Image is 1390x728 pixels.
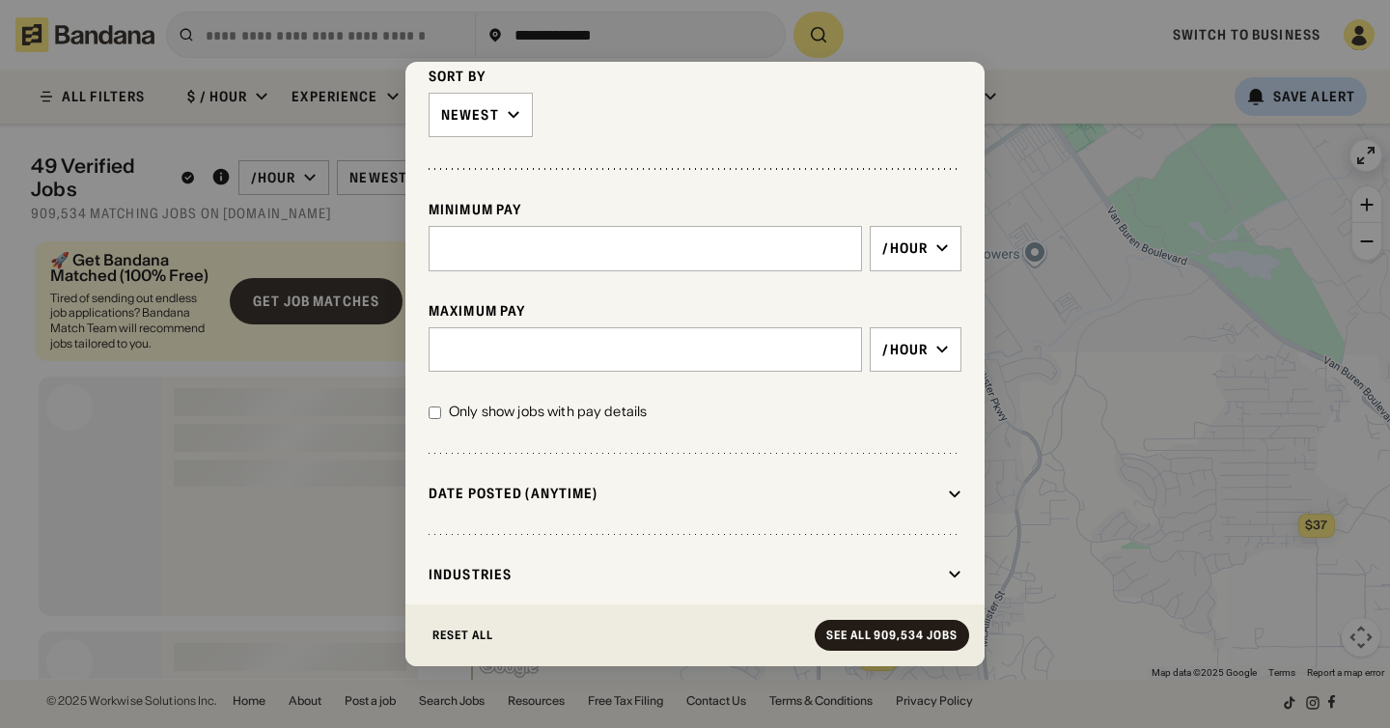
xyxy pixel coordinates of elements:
[432,630,493,641] div: Reset All
[449,403,647,422] div: Only show jobs with pay details
[429,566,940,583] div: Industries
[882,239,928,257] div: /hour
[429,485,940,502] div: Date Posted (Anytime)
[429,68,961,85] div: Sort By
[826,630,958,641] div: See all 909,534 jobs
[882,341,928,358] div: /hour
[441,106,499,124] div: Newest
[429,201,961,218] div: Minimum Pay
[429,302,961,320] div: Maximum Pay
